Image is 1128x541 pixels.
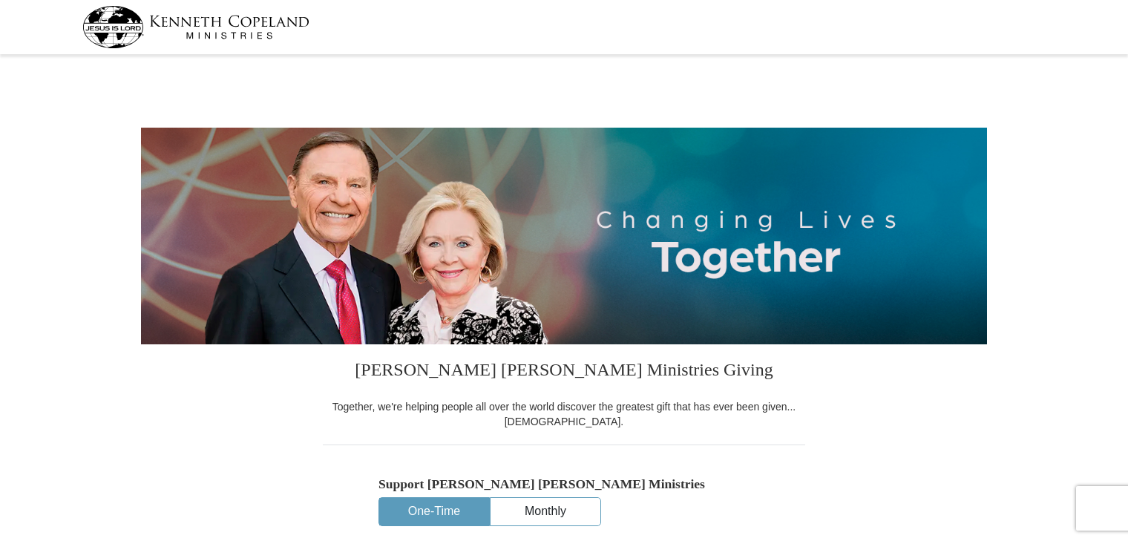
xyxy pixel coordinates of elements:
button: One-Time [379,498,489,525]
h5: Support [PERSON_NAME] [PERSON_NAME] Ministries [378,476,750,492]
h3: [PERSON_NAME] [PERSON_NAME] Ministries Giving [323,344,805,399]
div: Together, we're helping people all over the world discover the greatest gift that has ever been g... [323,399,805,429]
img: kcm-header-logo.svg [82,6,309,48]
button: Monthly [491,498,600,525]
